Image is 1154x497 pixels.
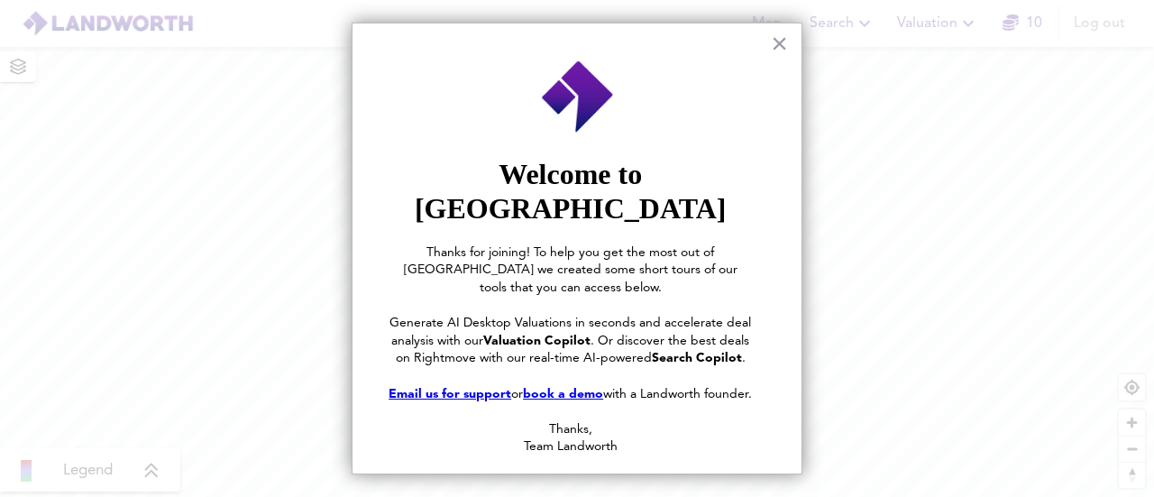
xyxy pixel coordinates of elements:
span: with a Landworth founder. [603,388,752,400]
span: . [742,352,746,364]
a: book a demo [523,388,603,400]
p: Thanks, [389,421,752,439]
span: Generate AI Desktop Valuations in seconds and accelerate deal analysis with our [389,317,755,347]
span: or [511,388,523,400]
p: Thanks for joining! To help you get the most out of [GEOGRAPHIC_DATA] we created some short tours... [389,244,752,298]
strong: Valuation Copilot [483,335,591,347]
strong: Search Copilot [652,352,742,364]
p: Welcome to [GEOGRAPHIC_DATA] [389,157,752,226]
img: Employee Photo [540,60,616,134]
button: Close [771,29,788,58]
p: Team Landworth [389,438,752,456]
a: Email us for support [389,388,511,400]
